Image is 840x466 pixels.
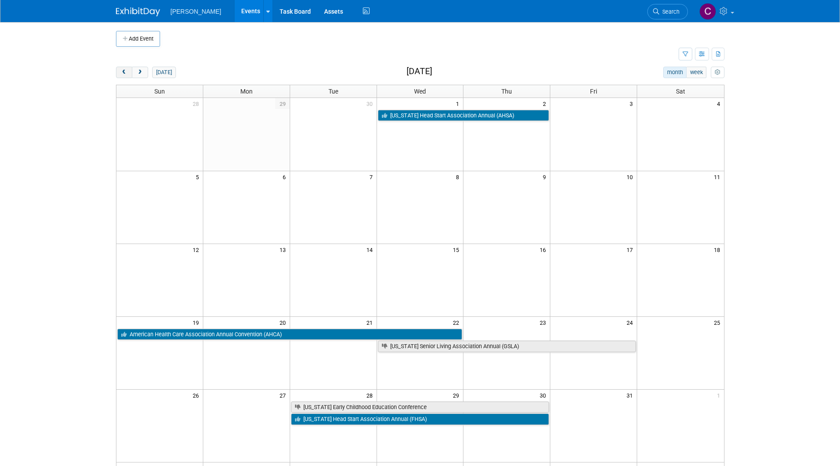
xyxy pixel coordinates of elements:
[626,390,637,401] span: 31
[240,88,253,95] span: Mon
[713,171,724,182] span: 11
[132,67,148,78] button: next
[626,171,637,182] span: 10
[629,98,637,109] span: 3
[659,8,679,15] span: Search
[626,317,637,328] span: 24
[378,110,549,121] a: [US_STATE] Head Start Association Annual (AHSA)
[626,244,637,255] span: 17
[192,98,203,109] span: 28
[699,3,716,20] img: Cushing Phillips
[378,341,636,352] a: [US_STATE] Senior Living Association Annual (GSLA)
[647,4,688,19] a: Search
[452,390,463,401] span: 29
[192,390,203,401] span: 26
[539,244,550,255] span: 16
[455,171,463,182] span: 8
[716,390,724,401] span: 1
[590,88,597,95] span: Fri
[154,88,165,95] span: Sun
[452,317,463,328] span: 22
[279,244,290,255] span: 13
[117,329,463,340] a: American Health Care Association Annual Convention (AHCA)
[713,244,724,255] span: 18
[366,244,377,255] span: 14
[711,67,724,78] button: myCustomButton
[192,244,203,255] span: 12
[282,171,290,182] span: 6
[539,317,550,328] span: 23
[116,31,160,47] button: Add Event
[195,171,203,182] span: 5
[539,390,550,401] span: 30
[452,244,463,255] span: 15
[116,8,160,16] img: ExhibitDay
[542,98,550,109] span: 2
[501,88,512,95] span: Thu
[663,67,687,78] button: month
[716,98,724,109] span: 4
[369,171,377,182] span: 7
[414,88,426,95] span: Wed
[407,67,432,76] h2: [DATE]
[291,413,549,425] a: [US_STATE] Head Start Association Annual (FHSA)
[455,98,463,109] span: 1
[715,70,721,75] i: Personalize Calendar
[192,317,203,328] span: 19
[713,317,724,328] span: 25
[542,171,550,182] span: 9
[686,67,706,78] button: week
[366,317,377,328] span: 21
[366,390,377,401] span: 28
[279,390,290,401] span: 27
[152,67,175,78] button: [DATE]
[171,8,221,15] span: [PERSON_NAME]
[291,402,549,413] a: [US_STATE] Early Childhood Education Conference
[116,67,132,78] button: prev
[329,88,338,95] span: Tue
[279,317,290,328] span: 20
[366,98,377,109] span: 30
[275,98,290,109] span: 29
[676,88,685,95] span: Sat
